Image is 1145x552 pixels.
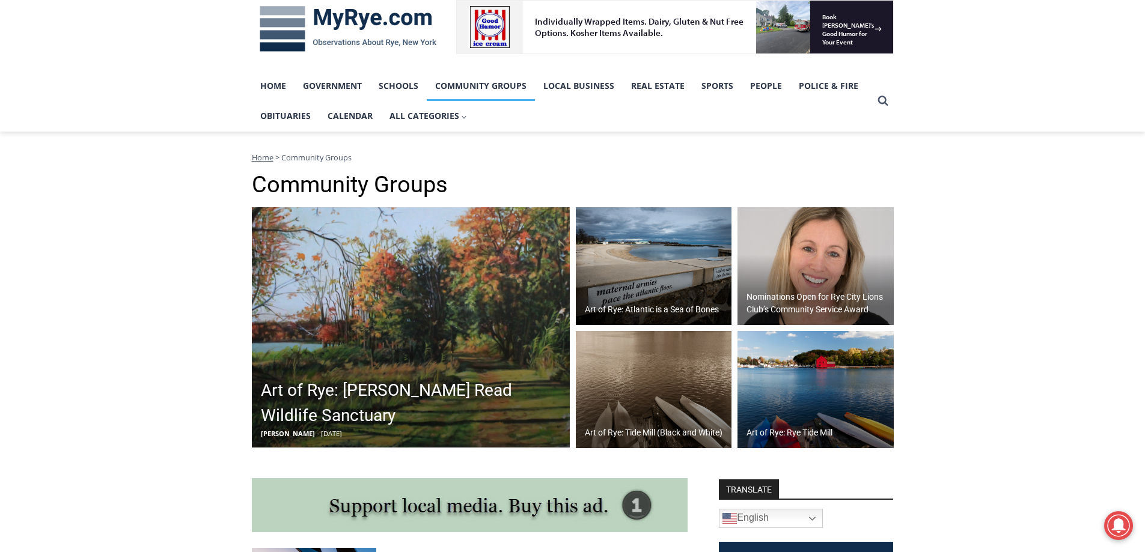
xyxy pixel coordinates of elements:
[79,16,297,38] div: Individually Wrapped Items. Dairy, Gluten & Nut Free Options. Kosher Items Available.
[585,426,722,439] h2: Art of Rye: Tide Mill (Black and White)
[289,117,582,150] a: Intern @ [DOMAIN_NAME]
[252,71,295,101] a: Home
[261,378,567,428] h2: Art of Rye: [PERSON_NAME] Read Wildlife Sanctuary
[747,291,891,316] h2: Nominations Open for Rye City Lions Club’s Community Service Award
[535,71,623,101] a: Local Business
[252,478,688,532] img: support local media, buy this ad
[252,151,894,163] nav: Breadcrumbs
[576,331,732,449] img: (PHOTO: Tide Mill (Black and White). In 2023, the property adjoining the yacht basin was develope...
[747,426,832,439] h2: Art of Rye: Rye Tide Mill
[321,429,342,438] span: [DATE]
[357,4,434,55] a: Book [PERSON_NAME]'s Good Humor for Your Event
[722,511,737,526] img: en
[252,71,872,132] nav: Primary Navigation
[281,152,352,163] span: Community Groups
[693,71,742,101] a: Sports
[317,429,319,438] span: -
[790,71,867,101] a: Police & Fire
[252,207,570,447] img: (PHOTO: Edith G. Read Wildlife Sanctuary (Acrylic 12x24). Trail along Playland Lake. By Elizabeth...
[576,331,732,449] a: Art of Rye: Tide Mill (Black and White)
[123,75,171,144] div: Located at [STREET_ADDRESS][PERSON_NAME]
[275,152,279,163] span: >
[719,509,823,528] a: English
[719,479,779,499] strong: TRANSLATE
[737,207,894,325] img: (PHOTO: The Rye City Lions Club will honor Kelly Jancski with the James A. and Marian M. Shea Com...
[314,120,557,147] span: Intern @ [DOMAIN_NAME]
[737,331,894,449] a: Art of Rye: Rye Tide Mill
[576,207,732,325] a: Art of Rye: Atlantic is a Sea of Bones
[252,171,894,199] h1: Community Groups
[261,429,315,438] span: [PERSON_NAME]
[252,207,570,447] a: Art of Rye: [PERSON_NAME] Read Wildlife Sanctuary [PERSON_NAME] - [DATE]
[623,71,693,101] a: Real Estate
[295,71,370,101] a: Government
[585,303,719,316] h2: Art of Rye: Atlantic is a Sea of Bones
[252,101,319,131] a: Obituaries
[737,331,894,449] img: (PHOTO: Rye Tide Mill. The property began as a colonial grain mill in the 1770s and was active as...
[366,13,418,46] h4: Book [PERSON_NAME]'s Good Humor for Your Event
[1,121,121,150] a: Open Tues. - Sun. [PHONE_NUMBER]
[252,152,273,163] a: Home
[872,90,894,112] button: View Search Form
[370,71,427,101] a: Schools
[319,101,381,131] a: Calendar
[742,71,790,101] a: People
[427,71,535,101] a: Community Groups
[737,207,894,325] a: Nominations Open for Rye City Lions Club’s Community Service Award
[576,207,732,325] img: (PHOTO: “Atlantic is a Sea of Bones” by Lucille Clifton. Part of the Rye Poetry Path that recalls...
[304,1,568,117] div: "I learned about the history of a place I’d honestly never considered even as a resident of [GEOG...
[4,124,118,169] span: Open Tues. - Sun. [PHONE_NUMBER]
[381,101,476,131] button: Child menu of All Categories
